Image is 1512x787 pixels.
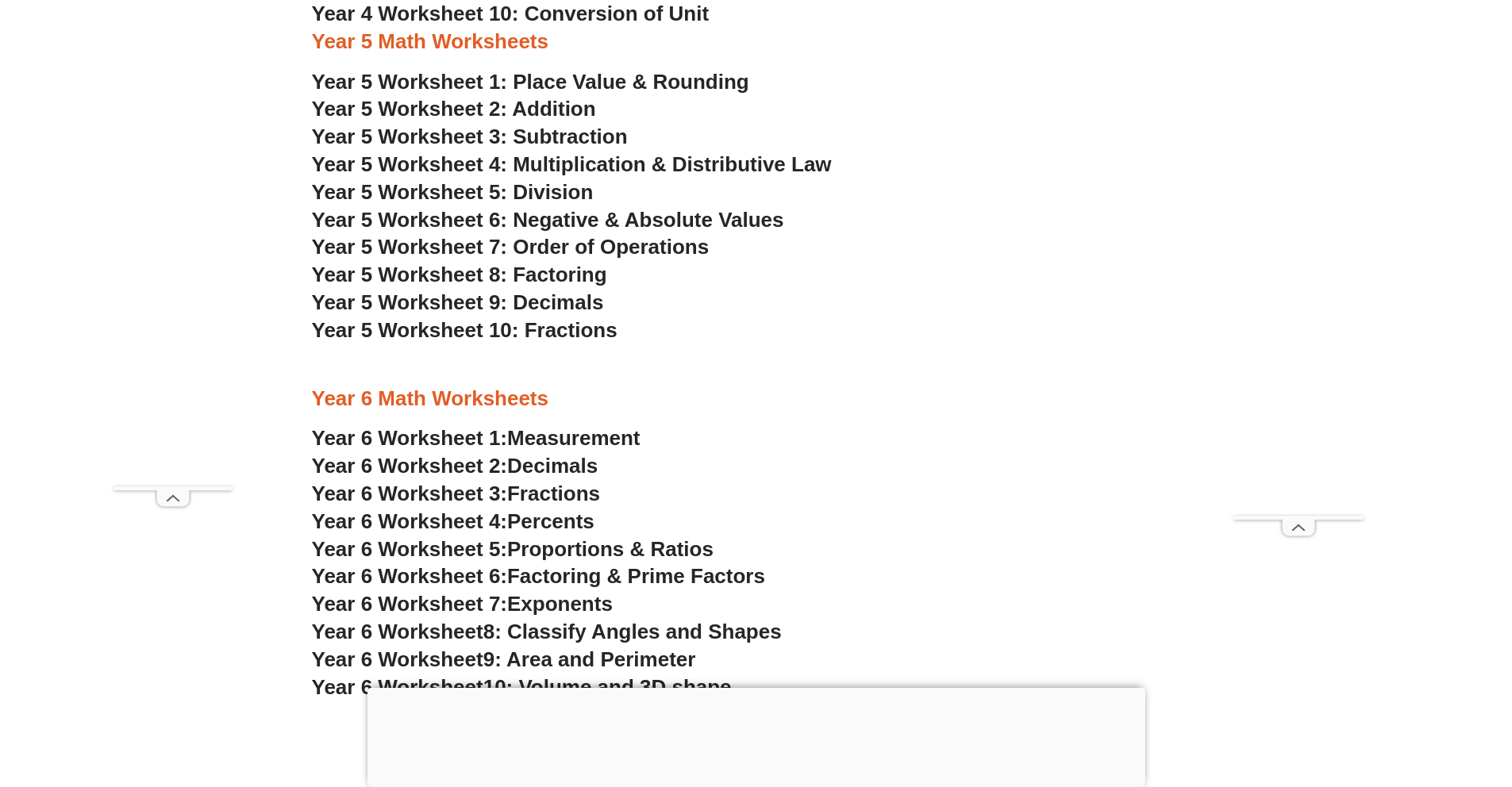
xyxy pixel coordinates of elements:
a: Year 5 Worksheet 4: Multiplication & Distributive Law [312,152,832,176]
iframe: Advertisement [113,40,233,486]
a: Year 5 Worksheet 9: Decimals [312,290,604,314]
a: Year 6 Worksheet 6:Factoring & Prime Factors [312,564,765,588]
a: Year 5 Worksheet 3: Subtraction [312,125,628,148]
span: Factoring & Prime Factors [507,564,765,588]
span: Year 6 Worksheet 1: [312,426,508,450]
span: Exponents [507,592,613,616]
a: Year 5 Worksheet 7: Order of Operations [312,235,710,259]
span: Year 6 Worksheet [312,675,483,699]
a: Year 5 Worksheet 1: Place Value & Rounding [312,70,749,94]
span: Year 6 Worksheet [312,647,483,671]
span: Year 6 Worksheet 7: [312,592,508,616]
a: Year 6 Worksheet 7:Exponents [312,592,613,616]
a: Year 6 Worksheet 3:Fractions [312,482,600,505]
a: Year 5 Worksheet 5: Division [312,180,594,204]
span: Year 6 Worksheet 2: [312,454,508,478]
h3: Year 6 Math Worksheets [312,386,1201,413]
span: 8: Classify Angles and Shapes [483,620,782,643]
span: Decimals [507,454,598,478]
span: Year 6 Worksheet 6: [312,564,508,588]
a: Year 6 Worksheet8: Classify Angles and Shapes [312,620,782,643]
a: Year 4 Worksheet 10: Conversion of Unit [312,2,710,25]
span: Proportions & Ratios [507,537,714,561]
a: Year 6 Worksheet 4:Percents [312,509,594,533]
a: Year 6 Worksheet 1:Measurement [312,426,641,450]
a: Year 5 Worksheet 6: Negative & Absolute Values [312,208,784,232]
span: 9: Area and Perimeter [483,647,696,671]
span: Fractions [507,482,600,505]
span: 10: Volume and 3D shape [483,675,732,699]
iframe: Advertisement [367,688,1145,783]
iframe: Advertisement [1233,40,1364,516]
span: Year 6 Worksheet 4: [312,509,508,533]
a: Year 6 Worksheet9: Area and Perimeter [312,647,696,671]
a: Year 5 Worksheet 2: Addition [312,97,596,121]
span: Percents [507,509,594,533]
h3: Year 5 Math Worksheets [312,29,1201,56]
span: Year 6 Worksheet 5: [312,537,508,561]
span: Year 6 Worksheet [312,620,483,643]
span: Measurement [507,426,641,450]
span: Year 6 Worksheet 3: [312,482,508,505]
a: Year 6 Worksheet 5:Proportions & Ratios [312,537,714,561]
a: Year 5 Worksheet 8: Factoring [312,263,607,286]
a: Year 6 Worksheet10: Volume and 3D shape [312,675,732,699]
a: Year 6 Worksheet 2:Decimals [312,454,598,478]
iframe: Chat Widget [1240,608,1512,787]
a: Year 5 Worksheet 10: Fractions [312,318,617,342]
